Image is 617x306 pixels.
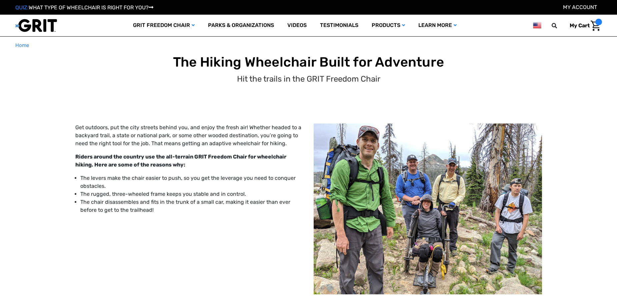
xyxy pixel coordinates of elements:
a: Home [15,42,29,49]
h1: The Hiking Wheelchair Built for Adventure [16,54,601,70]
p: Get outdoors, put the city streets behind you, and enjoy the fresh air! Whether headed to a backy... [75,124,304,148]
img: us.png [533,21,541,30]
a: GRIT Freedom Chair [126,15,201,36]
a: Cart with 0 items [565,19,602,33]
span: QUIZ: [15,4,29,11]
a: Testimonials [313,15,365,36]
a: Account [563,4,597,10]
nav: Breadcrumb [15,42,602,49]
a: QUIZ:WHAT TYPE OF WHEELCHAIR IS RIGHT FOR YOU? [15,4,153,11]
img: GRIT All-Terrain Wheelchair and Mobility Equipment [15,19,57,32]
input: Search [555,19,565,33]
a: Parks & Organizations [201,15,281,36]
strong: Riders around the country use the all-terrain GRIT Freedom Chair for wheelchair hiking. Here are ... [75,153,286,168]
li: The chair disassembles and fits in the trunk of a small car, making it easier than ever before to... [80,198,304,214]
img: Cart [591,21,600,31]
a: Videos [281,15,313,36]
li: The levers make the chair easier to push, so you get the leverage you need to conquer obstacles. [80,174,304,190]
span: My Cart [570,22,590,29]
li: The rugged, three-wheeled frame keeps you stable and in control. [80,190,304,198]
img: Group hiking, including one using GRIT Freedom Chair all-terrain wheelchair, on rocky grass and d... [314,124,542,295]
p: Hit the trails in the GRIT Freedom Chair [237,73,380,85]
span: Home [15,42,29,48]
a: Products [365,15,412,36]
a: Learn More [412,15,463,36]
